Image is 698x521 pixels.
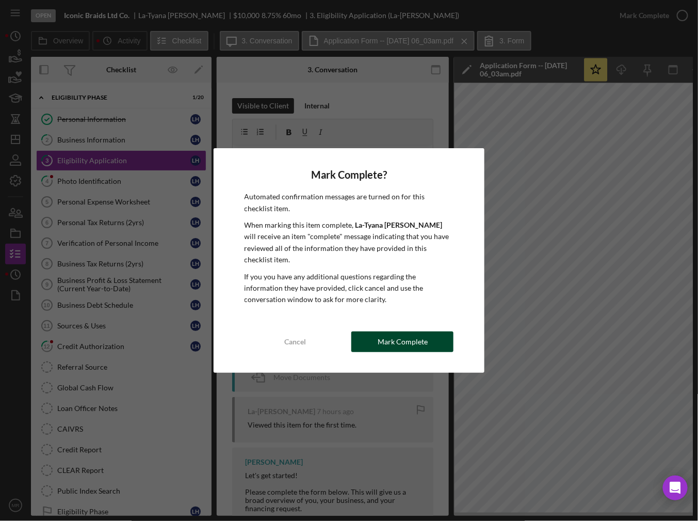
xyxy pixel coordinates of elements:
[663,476,688,500] div: Open Intercom Messenger
[245,271,454,306] p: If you you have any additional questions regarding the information they have provided, click canc...
[245,191,454,214] p: Automated confirmation messages are turned on for this checklist item.
[285,331,306,352] div: Cancel
[245,169,454,181] h4: Mark Complete?
[355,220,443,229] b: La-Tyana [PERSON_NAME]
[378,331,428,352] div: Mark Complete
[351,331,453,352] button: Mark Complete
[245,219,454,266] p: When marking this item complete, will receive an item "complete" message indicating that you have...
[245,331,347,352] button: Cancel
